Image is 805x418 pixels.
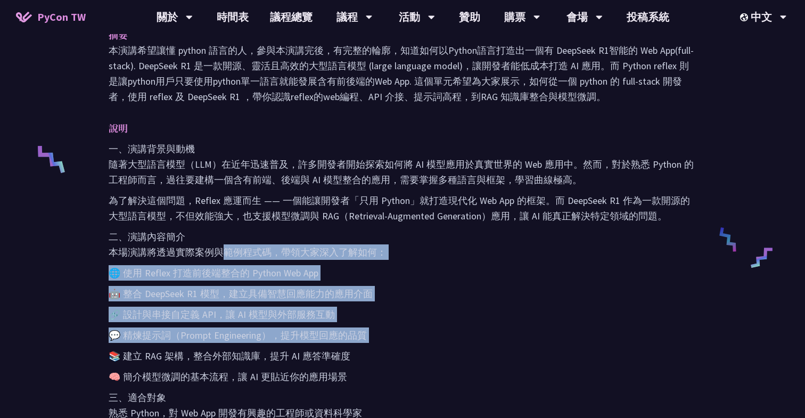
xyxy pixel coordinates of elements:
[740,13,751,21] img: Locale Icon
[109,27,675,43] p: 摘要
[5,4,96,30] a: PyCon TW
[109,141,696,187] p: 一、演講背景與動機 隨著大型語言模型（LLM）在近年迅速普及，許多開發者開始探索如何將 AI 模型應用於真實世界的 Web 應用中。然而，對於熟悉 Python 的工程師而言，過往要建構一個含有...
[109,265,696,281] p: 🌐 使用 Reflex 打造前後端整合的 Python Web App
[109,286,696,301] p: 🤖 整合 DeepSeek R1 模型，建立具備智慧回應能力的應用介面
[109,43,696,104] p: 本演講希望讓懂 python 語言的人，參與本演講完後，有完整的輪廓，知道如何以Python語言打造出一個有 DeepSeek R1智能的 Web App(full-stack). DeepSe...
[109,307,696,322] p: 🔗 設計與串接自定義 API，讓 AI 模型與外部服務互動
[109,327,696,343] p: 💬 精煉提示詞（Prompt Engineering），提升模型回應的品質
[109,229,696,260] p: 二、演講內容簡介 本場演講將透過實際案例與範例程式碼，帶領大家深入了解如何：
[109,120,675,136] p: 說明
[109,348,696,364] p: 📚 建立 RAG 架構，整合外部知識庫，提升 AI 應答準確度
[37,9,86,25] span: PyCon TW
[16,12,32,22] img: Home icon of PyCon TW 2025
[109,193,696,224] p: 為了解決這個問題，Reflex 應運而生 —— 一個能讓開發者「只用 Python」就打造現代化 Web App 的框架。而 DeepSeek R1 作為一款開源的大型語言模型，不但效能強大，也...
[109,369,696,384] p: 🧠 簡介模型微調的基本流程，讓 AI 更貼近你的應用場景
